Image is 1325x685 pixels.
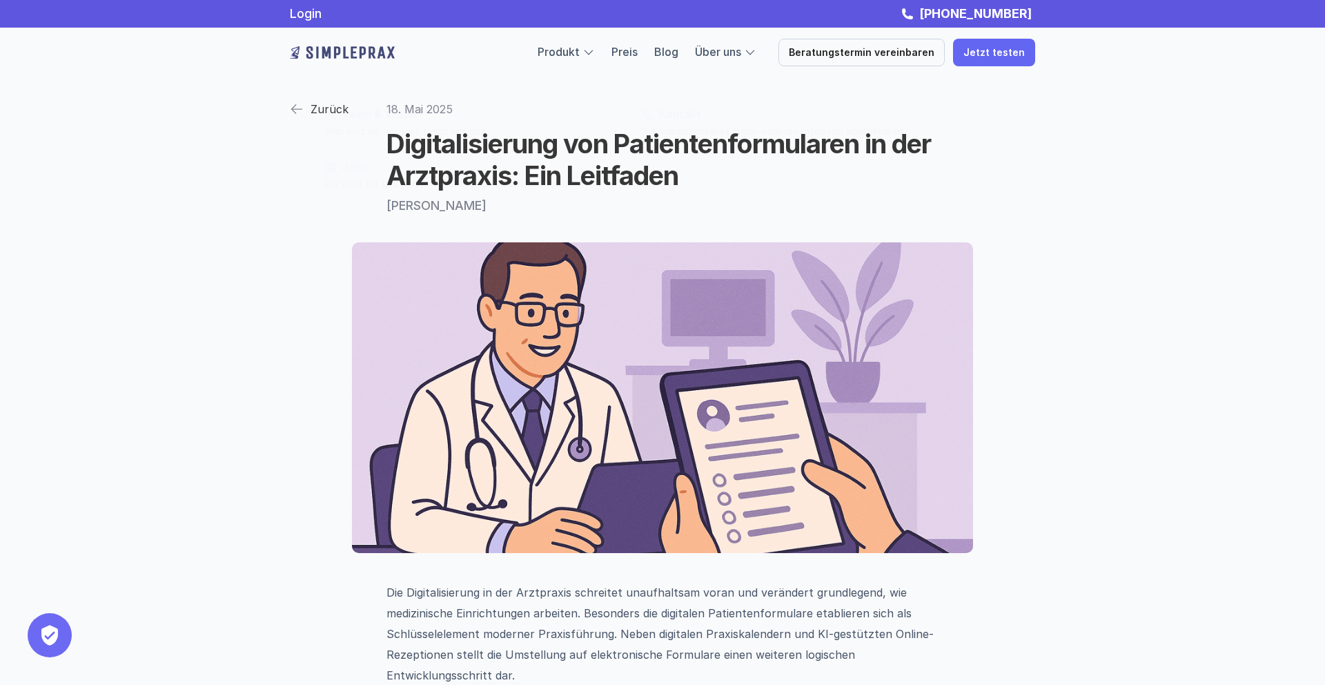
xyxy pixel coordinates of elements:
p: [PERSON_NAME] [386,198,939,213]
a: Über uns [695,45,741,59]
p: 18. Mai 2025 [386,97,939,122]
p: Jetzt testen [963,47,1025,59]
h1: Digitalisierung von Patientenformularen in der Arztpraxis: Ein Leitfaden [386,128,939,191]
a: Blog [654,45,678,59]
a: Beratungstermin vereinbaren [778,39,945,66]
p: Beratungstermin vereinbaren [789,47,934,59]
p: Zurück [311,99,349,119]
a: Produkt [538,45,580,59]
a: Zurück [290,97,349,122]
a: [PHONE_NUMBER] [916,6,1035,21]
a: Jetzt testen [953,39,1035,66]
a: Login [290,6,322,21]
a: Preis [611,45,638,59]
strong: [PHONE_NUMBER] [919,6,1032,21]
